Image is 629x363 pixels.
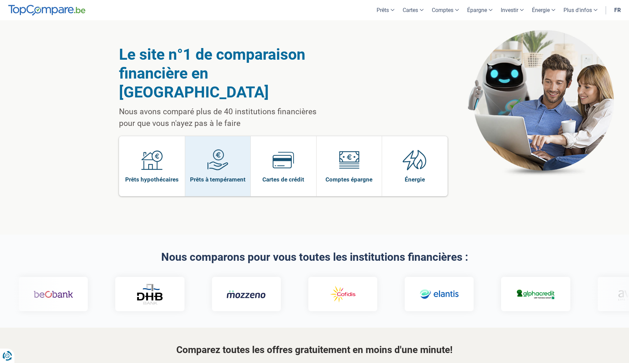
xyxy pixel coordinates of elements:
img: Alphacredit [503,288,543,300]
a: Énergie Énergie [382,136,448,196]
img: Cofidis [310,284,349,304]
span: Prêts à tempérament [190,176,246,183]
img: DHB Bank [123,284,151,305]
img: Prêts à tempérament [207,149,228,171]
a: Prêts à tempérament Prêts à tempérament [185,136,251,196]
img: Mozzeno [214,290,253,298]
img: TopCompare [8,5,85,16]
img: Comptes épargne [339,149,360,171]
img: Prêts hypothécaires [141,149,163,171]
p: Nous avons comparé plus de 40 institutions financières pour que vous n'ayez pas à le faire [119,106,334,129]
a: Comptes épargne Comptes épargne [317,136,382,196]
span: Comptes épargne [325,176,372,183]
a: Cartes de crédit Cartes de crédit [251,136,316,196]
h3: Comparez toutes les offres gratuitement en moins d'une minute! [119,345,510,355]
a: Prêts hypothécaires Prêts hypothécaires [119,136,185,196]
img: Énergie [403,149,427,171]
span: Cartes de crédit [262,176,304,183]
span: Prêts hypothécaires [125,176,179,183]
img: Elantis [407,284,446,304]
span: Énergie [405,176,425,183]
h2: Nous comparons pour vous toutes les institutions financières : [119,251,510,263]
h1: Le site n°1 de comparaison financière en [GEOGRAPHIC_DATA] [119,45,334,102]
img: Cartes de crédit [273,149,294,171]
